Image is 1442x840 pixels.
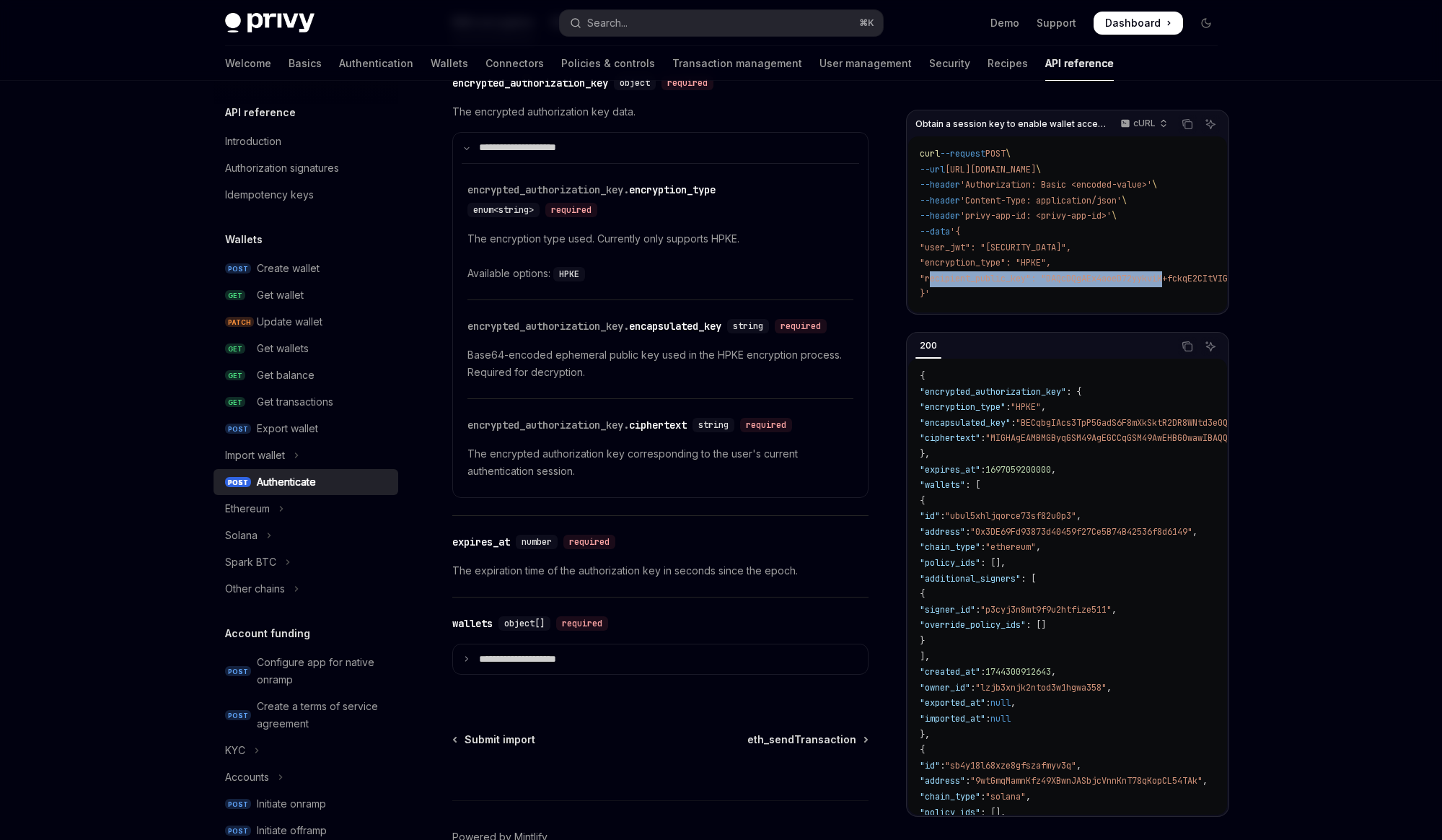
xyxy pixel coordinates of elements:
[940,760,945,771] span: :
[214,309,398,335] a: PATCHUpdate wallet
[225,133,281,150] div: Introduction
[587,14,628,32] div: Search...
[920,744,925,756] span: {
[1122,195,1127,206] span: \
[1021,573,1036,585] span: : [
[985,541,1036,553] span: "ethereum"
[257,260,320,277] div: Create wallet
[467,183,716,197] div: encryption_type
[522,536,552,548] span: number
[988,46,1028,81] a: Recipes
[985,666,1051,678] span: 1744300912643
[1105,16,1161,30] span: Dashboard
[1076,760,1081,771] span: ,
[1178,337,1197,356] button: Copy the contents from the code block
[214,128,398,154] a: Introduction
[920,273,1410,284] span: "recipient_public_key": "DAQcDQgAEx4aoeD72yykviK+fckqE2CItVIGn1rCnvCXZ1HgpOcMEMialRmTrqIK4oZlYd1"
[1192,526,1197,538] span: ,
[214,549,398,575] button: Toggle Spark BTC section
[920,604,975,616] span: "signer_id"
[225,46,271,81] a: Welcome
[1152,179,1157,191] span: \
[225,424,251,434] span: POST
[740,418,792,432] div: required
[556,616,608,631] div: required
[553,267,585,281] code: HPKE
[225,580,285,598] div: Other chains
[920,697,985,709] span: "exported_at"
[1112,210,1117,222] span: \
[747,732,867,747] a: eth_sendTransaction
[225,13,315,33] img: dark logo
[465,732,535,747] span: Submit import
[257,795,326,813] div: Initiate onramp
[1133,118,1156,129] p: cURL
[920,510,940,522] span: "id"
[920,386,1066,398] span: "encrypted_authorization_key"
[1011,401,1041,413] span: "HPKE"
[920,682,970,694] span: "owner_id"
[920,432,980,444] span: "ciphertext"
[920,448,930,460] span: },
[940,148,985,159] span: --request
[214,155,398,181] a: Authorization signatures
[1051,666,1056,678] span: ,
[467,320,629,333] span: encrypted_authorization_key.
[920,148,940,159] span: curl
[920,288,930,299] span: }'
[563,535,615,549] div: required
[225,186,314,204] div: Idempotency keys
[225,370,245,381] span: GET
[225,527,258,544] div: Solana
[920,588,925,600] span: {
[920,791,980,802] span: "chain_type"
[1006,401,1011,413] span: :
[747,732,856,747] span: eth_sendTransaction
[339,46,413,81] a: Authentication
[920,526,965,538] span: "address"
[985,464,1051,476] span: 1697059200000
[1203,775,1208,787] span: ,
[920,464,980,476] span: "expires_at"
[920,179,960,191] span: --header
[257,313,322,331] div: Update wallet
[920,573,1021,585] span: "additional_signers"
[467,418,687,432] div: ciphertext
[1026,619,1046,631] span: : []
[1201,115,1220,134] button: Ask AI
[257,822,327,839] div: Initiate offramp
[225,290,245,301] span: GET
[214,522,398,548] button: Toggle Solana section
[257,698,390,732] div: Create a terms of service agreement
[990,713,1011,725] span: null
[980,432,985,444] span: :
[473,204,534,216] span: enum<string>
[945,164,1036,175] span: [URL][DOMAIN_NAME]
[985,697,990,709] span: :
[1006,148,1011,159] span: \
[698,419,729,431] span: string
[920,195,960,206] span: --header
[214,182,398,208] a: Idempotency keys
[970,526,1192,538] span: "0x3DE69Fd93873d40459f27Ce5B74B42536f8d6149"
[920,635,925,647] span: }
[225,159,339,177] div: Authorization signatures
[214,738,398,764] button: Toggle KYC section
[965,526,970,538] span: :
[1036,164,1041,175] span: \
[929,46,970,81] a: Security
[775,319,827,333] div: required
[431,46,468,81] a: Wallets
[1011,697,1016,709] span: ,
[920,495,925,507] span: {
[920,417,1011,429] span: "encapsulated_key"
[225,231,263,248] h5: Wallets
[1112,112,1174,136] button: cURL
[467,346,853,381] p: Base64-encoded ephemeral public key used in the HPKE encryption process. Required for decryption.
[214,649,398,693] a: POSTConfigure app for native onramp
[214,389,398,415] a: GETGet transactions
[950,226,960,237] span: '{
[1178,115,1197,134] button: Copy the contents from the code block
[980,541,985,553] span: :
[1051,464,1056,476] span: ,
